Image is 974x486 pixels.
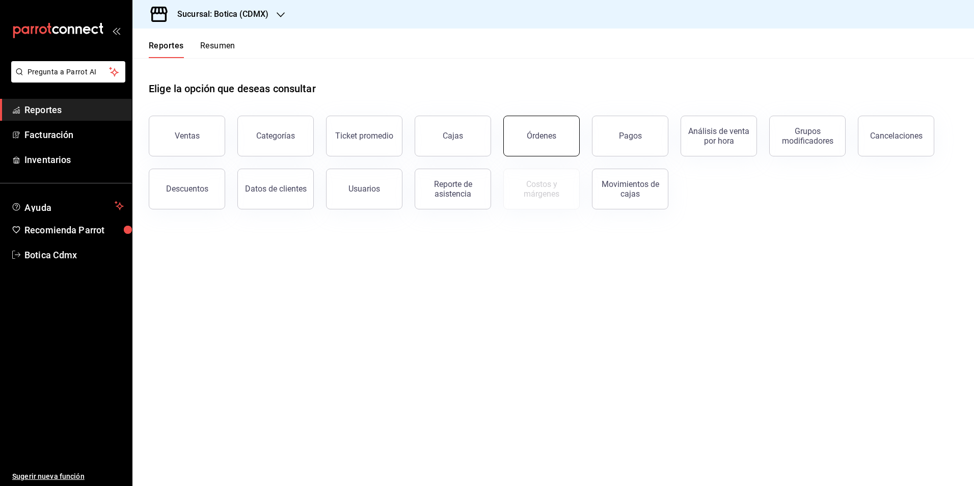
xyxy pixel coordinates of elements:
[175,131,200,141] div: Ventas
[166,184,208,194] div: Descuentos
[592,116,668,156] button: Pagos
[527,131,556,141] div: Órdenes
[149,116,225,156] button: Ventas
[870,131,923,141] div: Cancelaciones
[415,116,491,156] a: Cajas
[149,41,184,58] button: Reportes
[503,116,580,156] button: Órdenes
[592,169,668,209] button: Movimientos de cajas
[256,131,295,141] div: Categorías
[24,248,124,262] span: Botica Cdmx
[12,471,124,482] span: Sugerir nueva función
[443,130,464,142] div: Cajas
[776,126,839,146] div: Grupos modificadores
[169,8,268,20] h3: Sucursal: Botica (CDMX)
[687,126,750,146] div: Análisis de venta por hora
[858,116,934,156] button: Cancelaciones
[348,184,380,194] div: Usuarios
[149,81,316,96] h1: Elige la opción que deseas consultar
[24,223,124,237] span: Recomienda Parrot
[245,184,307,194] div: Datos de clientes
[24,128,124,142] span: Facturación
[237,169,314,209] button: Datos de clientes
[149,41,235,58] div: navigation tabs
[415,169,491,209] button: Reporte de asistencia
[335,131,393,141] div: Ticket promedio
[200,41,235,58] button: Resumen
[510,179,573,199] div: Costos y márgenes
[599,179,662,199] div: Movimientos de cajas
[421,179,484,199] div: Reporte de asistencia
[237,116,314,156] button: Categorías
[681,116,757,156] button: Análisis de venta por hora
[24,200,111,212] span: Ayuda
[326,116,402,156] button: Ticket promedio
[769,116,846,156] button: Grupos modificadores
[7,74,125,85] a: Pregunta a Parrot AI
[503,169,580,209] button: Contrata inventarios para ver este reporte
[112,26,120,35] button: open_drawer_menu
[28,67,110,77] span: Pregunta a Parrot AI
[24,153,124,167] span: Inventarios
[149,169,225,209] button: Descuentos
[24,103,124,117] span: Reportes
[11,61,125,83] button: Pregunta a Parrot AI
[326,169,402,209] button: Usuarios
[619,131,642,141] div: Pagos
